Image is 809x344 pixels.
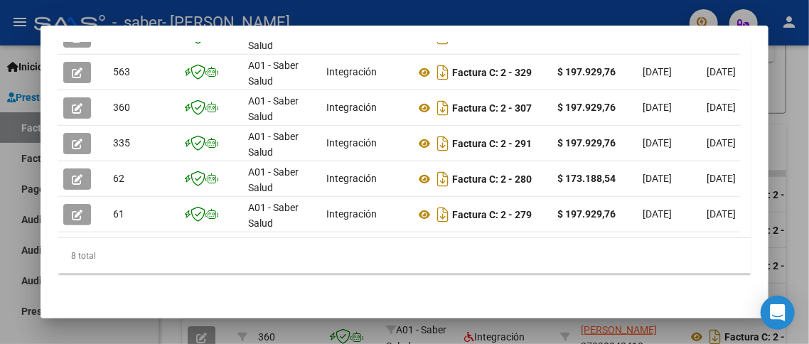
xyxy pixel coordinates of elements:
[248,131,299,158] span: A01 - Saber Salud
[557,102,616,113] strong: $ 197.929,76
[434,132,452,155] i: Descargar documento
[557,173,616,184] strong: $ 173.188,54
[452,31,532,43] strong: Factura C: 2 - 340
[643,66,672,77] span: [DATE]
[113,173,124,184] span: 62
[557,66,616,77] strong: $ 197.929,76
[452,173,532,185] strong: Factura C: 2 - 280
[643,208,672,220] span: [DATE]
[707,208,736,220] span: [DATE]
[452,138,532,149] strong: Factura C: 2 - 291
[707,102,736,113] span: [DATE]
[113,208,124,220] span: 61
[643,173,672,184] span: [DATE]
[557,208,616,220] strong: $ 197.929,76
[707,137,736,149] span: [DATE]
[434,168,452,190] i: Descargar documento
[248,166,299,194] span: A01 - Saber Salud
[113,137,130,149] span: 335
[557,137,616,149] strong: $ 197.929,76
[707,66,736,77] span: [DATE]
[643,102,672,113] span: [DATE]
[58,238,751,274] div: 8 total
[452,67,532,78] strong: Factura C: 2 - 329
[452,209,532,220] strong: Factura C: 2 - 279
[452,102,532,114] strong: Factura C: 2 - 307
[326,137,377,149] span: Integración
[248,60,299,87] span: A01 - Saber Salud
[761,296,795,330] div: Open Intercom Messenger
[248,202,299,230] span: A01 - Saber Salud
[326,66,377,77] span: Integración
[707,173,736,184] span: [DATE]
[326,102,377,113] span: Integración
[434,61,452,84] i: Descargar documento
[248,95,299,123] span: A01 - Saber Salud
[434,97,452,119] i: Descargar documento
[113,66,130,77] span: 563
[326,173,377,184] span: Integración
[643,137,672,149] span: [DATE]
[113,102,130,113] span: 360
[434,203,452,226] i: Descargar documento
[326,208,377,220] span: Integración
